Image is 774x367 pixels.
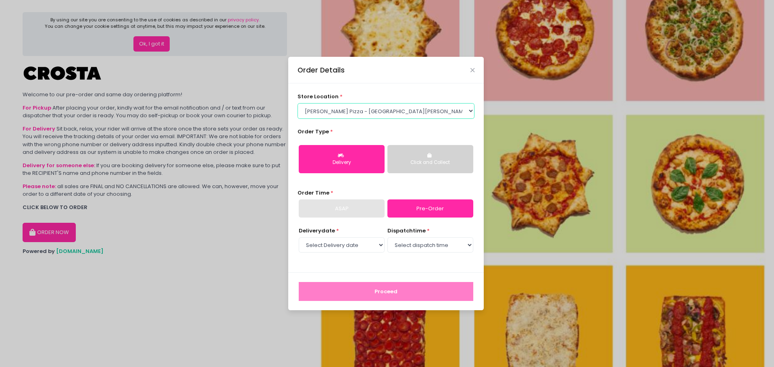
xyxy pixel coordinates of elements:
[298,93,339,100] span: store location
[298,65,345,75] div: Order Details
[387,145,473,173] button: Click and Collect
[470,68,474,72] button: Close
[387,227,426,234] span: dispatch time
[299,227,335,234] span: Delivery date
[387,199,473,218] a: Pre-Order
[299,145,385,173] button: Delivery
[299,282,473,301] button: Proceed
[304,159,379,166] div: Delivery
[298,128,329,135] span: Order Type
[393,159,468,166] div: Click and Collect
[298,189,329,197] span: Order Time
